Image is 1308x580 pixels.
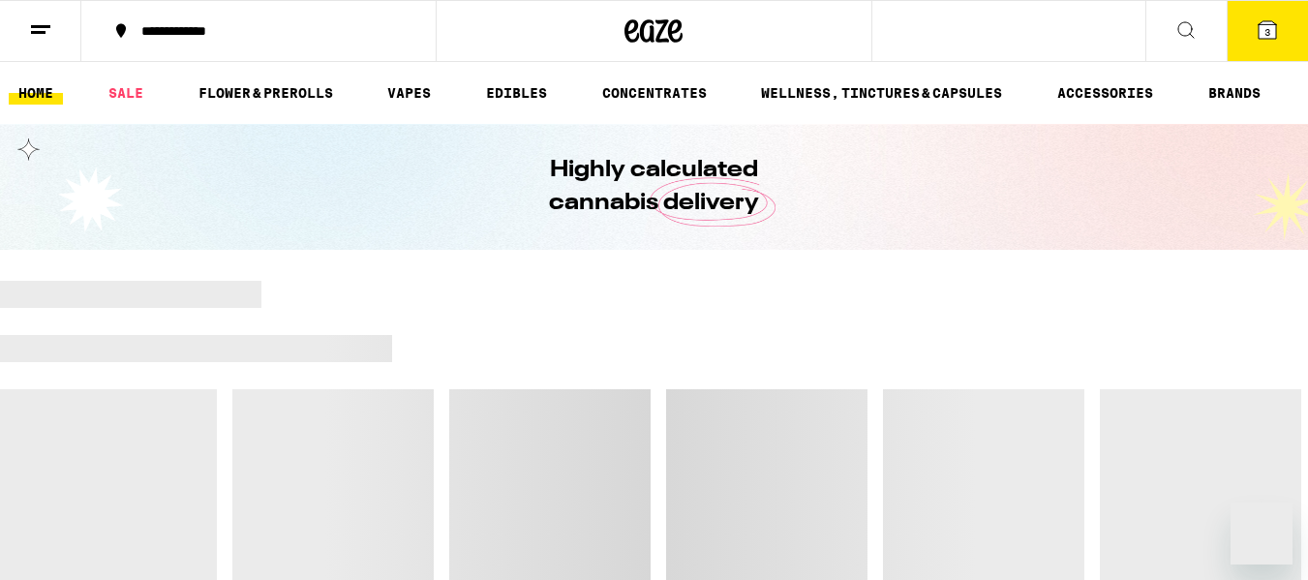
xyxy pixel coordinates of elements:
[476,81,557,105] a: EDIBLES
[9,81,63,105] a: HOME
[1227,1,1308,61] button: 3
[1231,503,1293,565] iframe: Button to launch messaging window
[378,81,441,105] a: VAPES
[1048,81,1163,105] a: ACCESSORIES
[751,81,1012,105] a: WELLNESS, TINCTURES & CAPSULES
[1199,81,1270,105] a: BRANDS
[1264,26,1270,38] span: 3
[495,154,814,220] h1: Highly calculated cannabis delivery
[189,81,343,105] a: FLOWER & PREROLLS
[593,81,716,105] a: CONCENTRATES
[99,81,153,105] a: SALE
